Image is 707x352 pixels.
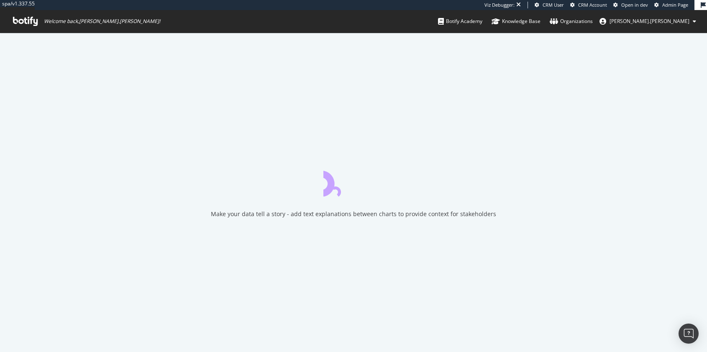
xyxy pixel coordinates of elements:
[438,10,482,33] a: Botify Academy
[654,2,688,8] a: Admin Page
[621,2,648,8] span: Open in dev
[211,210,496,218] div: Make your data tell a story - add text explanations between charts to provide context for stakeho...
[543,2,564,8] span: CRM User
[578,2,607,8] span: CRM Account
[323,166,384,196] div: animation
[662,2,688,8] span: Admin Page
[44,18,160,25] span: Welcome back, [PERSON_NAME].[PERSON_NAME] !
[492,17,540,26] div: Knowledge Base
[492,10,540,33] a: Knowledge Base
[610,18,689,25] span: emerson.prager
[438,17,482,26] div: Botify Academy
[570,2,607,8] a: CRM Account
[593,15,703,28] button: [PERSON_NAME].[PERSON_NAME]
[679,324,699,344] div: Open Intercom Messenger
[550,10,593,33] a: Organizations
[535,2,564,8] a: CRM User
[613,2,648,8] a: Open in dev
[484,2,515,8] div: Viz Debugger:
[550,17,593,26] div: Organizations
